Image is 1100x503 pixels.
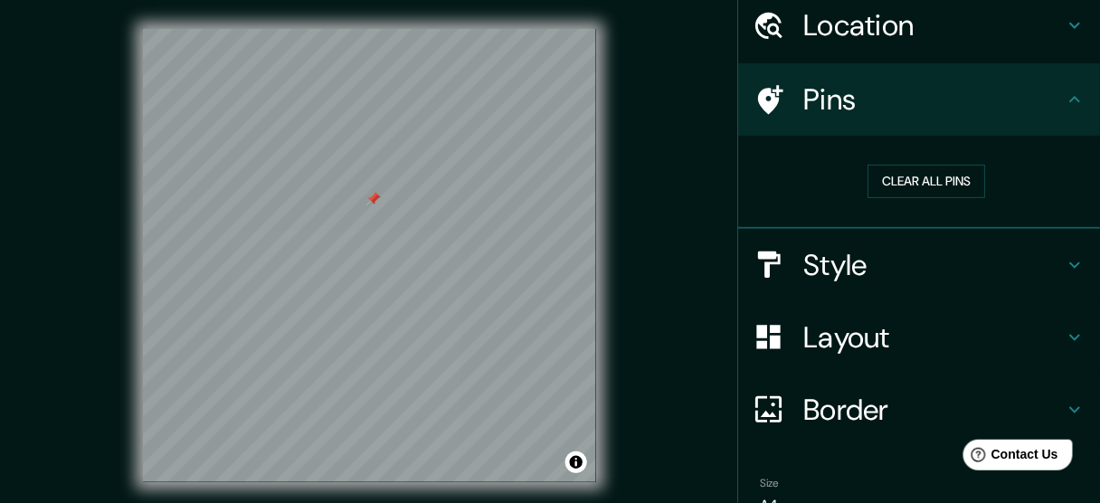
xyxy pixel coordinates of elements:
h4: Style [803,247,1064,283]
div: Border [738,374,1100,446]
button: Clear all pins [868,165,985,198]
h4: Layout [803,319,1064,356]
h4: Location [803,7,1064,43]
h4: Border [803,392,1064,428]
iframe: Help widget launcher [939,432,1080,483]
label: Size [760,475,779,490]
div: Pins [738,63,1100,136]
div: Style [738,229,1100,301]
button: Toggle attribution [565,451,587,473]
div: Layout [738,301,1100,374]
canvas: Map [143,29,596,482]
h4: Pins [803,81,1064,118]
